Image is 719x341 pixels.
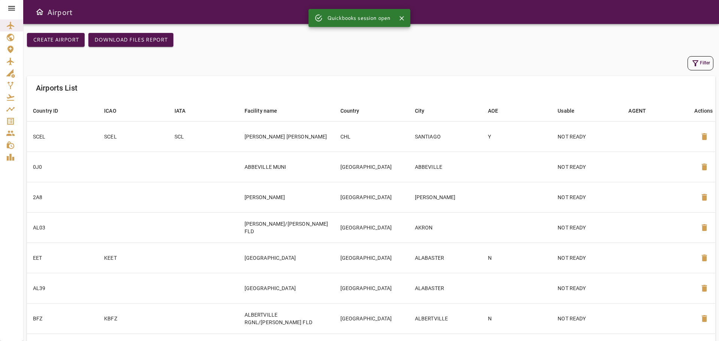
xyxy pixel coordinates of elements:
[27,273,98,303] td: AL39
[334,273,409,303] td: [GEOGRAPHIC_DATA]
[558,194,616,201] p: NOT READY
[695,279,713,297] button: Delete Airport
[32,4,47,19] button: Open drawer
[695,310,713,328] button: Delete Airport
[27,182,98,212] td: 2A8
[700,223,709,232] span: delete
[334,243,409,273] td: [GEOGRAPHIC_DATA]
[36,82,78,94] h6: Airports List
[415,106,425,115] div: City
[239,152,334,182] td: ABBEVILLE MUNI
[47,6,73,18] h6: Airport
[700,253,709,262] span: delete
[488,106,508,115] span: AOE
[175,106,186,115] div: IATA
[334,121,409,152] td: CHL
[409,121,482,152] td: SANTIAGO
[558,284,616,292] p: NOT READY
[409,303,482,334] td: ALBERTVILLE
[327,11,390,25] div: Quickbooks session open
[558,106,584,115] span: Usable
[700,314,709,323] span: delete
[98,121,168,152] td: SCEL
[415,106,434,115] span: City
[700,284,709,293] span: delete
[239,243,334,273] td: [GEOGRAPHIC_DATA]
[104,106,126,115] span: ICAO
[245,106,287,115] span: Facility name
[27,212,98,243] td: AL03
[558,315,616,322] p: NOT READY
[695,158,713,176] button: Delete Airport
[482,303,552,334] td: N
[27,243,98,273] td: EET
[98,303,168,334] td: KBFZ
[688,56,713,70] button: Filter
[27,303,98,334] td: BFZ
[27,121,98,152] td: SCEL
[33,106,58,115] div: Country ID
[695,249,713,267] button: Delete Airport
[340,106,359,115] div: Country
[239,273,334,303] td: [GEOGRAPHIC_DATA]
[700,132,709,141] span: delete
[558,163,616,171] p: NOT READY
[340,106,369,115] span: Country
[482,121,552,152] td: Y
[558,106,574,115] div: Usable
[245,106,277,115] div: Facility name
[88,33,173,47] button: Download Files Report
[695,219,713,237] button: Delete Airport
[700,193,709,202] span: delete
[239,182,334,212] td: [PERSON_NAME]
[695,188,713,206] button: Delete Airport
[409,243,482,273] td: ALABASTER
[695,128,713,146] button: Delete Airport
[239,121,334,152] td: [PERSON_NAME] [PERSON_NAME]
[409,273,482,303] td: ALABASTER
[558,133,616,140] p: NOT READY
[334,212,409,243] td: [GEOGRAPHIC_DATA]
[409,182,482,212] td: [PERSON_NAME]
[396,13,407,24] button: Close
[488,106,498,115] div: AOE
[98,243,168,273] td: KEET
[334,303,409,334] td: [GEOGRAPHIC_DATA]
[27,152,98,182] td: 0J0
[27,33,85,47] button: Create airport
[628,106,656,115] span: AGENT
[558,224,616,231] p: NOT READY
[175,106,195,115] span: IATA
[628,106,646,115] div: AGENT
[482,243,552,273] td: N
[239,303,334,334] td: ALBERTVILLE RGNL/[PERSON_NAME] FLD
[239,212,334,243] td: [PERSON_NAME]/[PERSON_NAME] FLD
[169,121,239,152] td: SCL
[558,254,616,262] p: NOT READY
[33,106,68,115] span: Country ID
[700,162,709,171] span: delete
[409,212,482,243] td: AKRON
[104,106,116,115] div: ICAO
[334,182,409,212] td: [GEOGRAPHIC_DATA]
[334,152,409,182] td: [GEOGRAPHIC_DATA]
[409,152,482,182] td: ABBEVILLE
